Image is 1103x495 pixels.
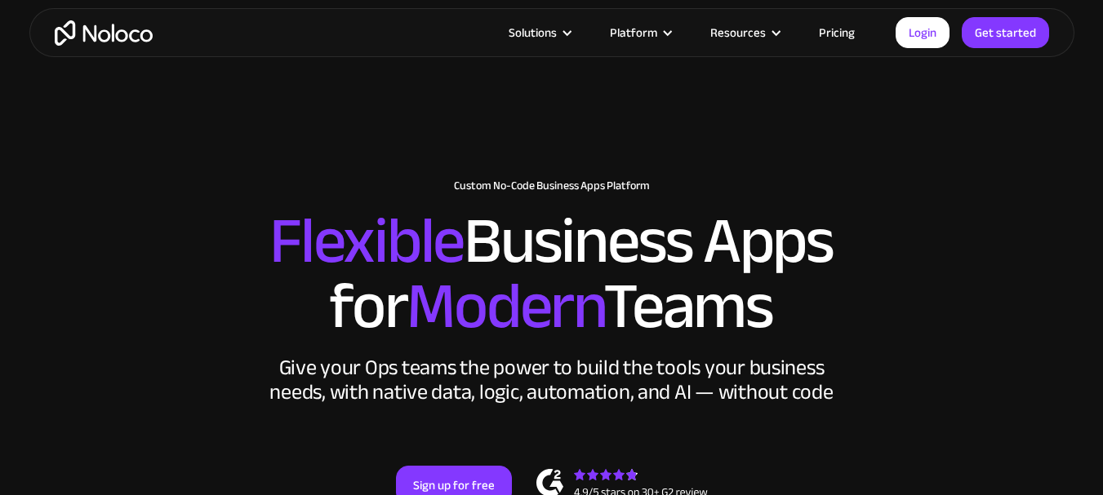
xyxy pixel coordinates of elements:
[896,17,950,48] a: Login
[488,22,589,43] div: Solutions
[46,179,1058,192] h1: Custom No-Code Business Apps Platform
[610,22,657,43] div: Platform
[589,22,690,43] div: Platform
[55,20,153,46] a: home
[798,22,875,43] a: Pricing
[269,180,464,302] span: Flexible
[710,22,766,43] div: Resources
[509,22,557,43] div: Solutions
[962,17,1049,48] a: Get started
[407,245,603,367] span: Modern
[690,22,798,43] div: Resources
[46,209,1058,339] h2: Business Apps for Teams
[266,356,838,404] div: Give your Ops teams the power to build the tools your business needs, with native data, logic, au...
